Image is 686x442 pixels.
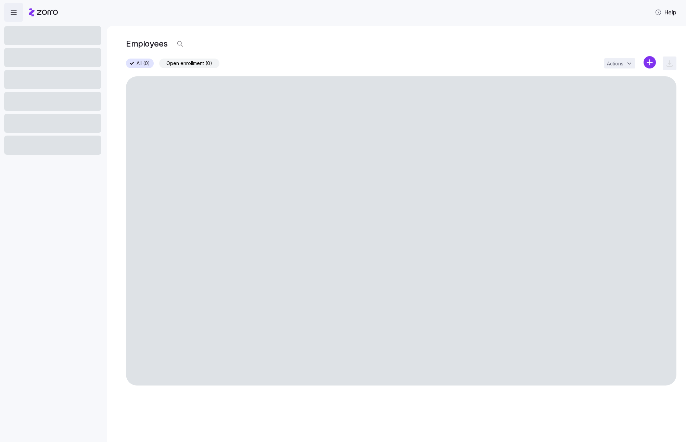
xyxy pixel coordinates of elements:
span: Actions [607,61,623,66]
span: All (0) [137,59,150,68]
h1: Employees [126,38,168,49]
button: Actions [604,58,635,68]
button: Help [649,5,682,19]
span: Open enrollment (0) [166,59,212,68]
span: Help [655,8,676,16]
svg: add icon [644,56,656,68]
